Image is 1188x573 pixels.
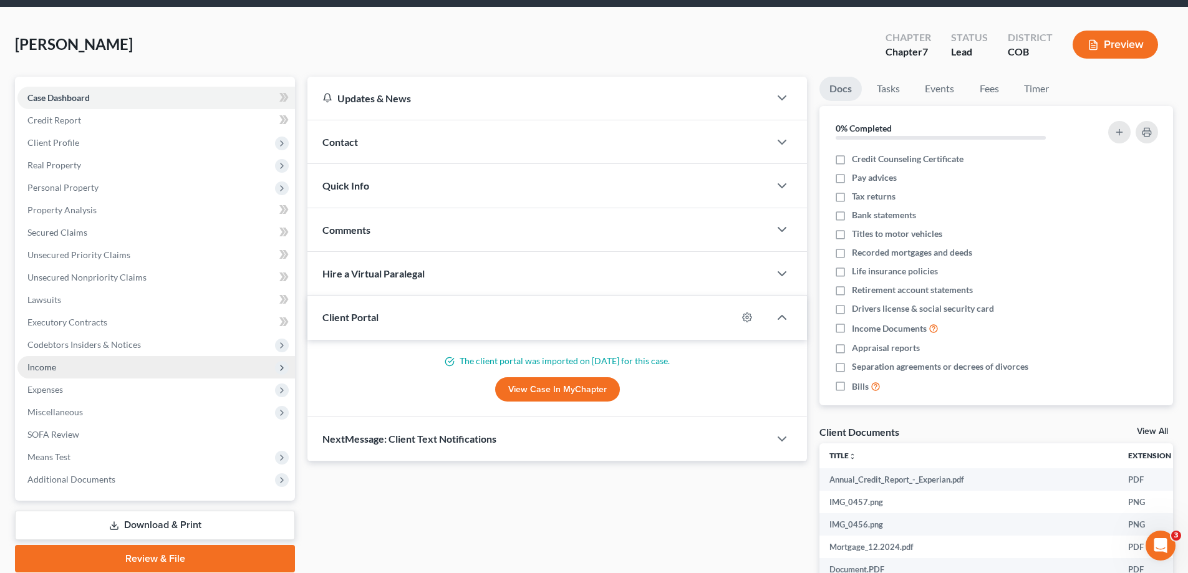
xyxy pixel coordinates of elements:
span: Titles to motor vehicles [852,228,942,240]
span: Hire a Virtual Paralegal [322,267,425,279]
div: COB [1008,45,1053,59]
span: Credit Report [27,115,81,125]
td: Annual_Credit_Report_-_Experian.pdf [819,468,1118,491]
span: SOFA Review [27,429,79,440]
span: Secured Claims [27,227,87,238]
div: District [1008,31,1053,45]
span: Drivers license & social security card [852,302,994,315]
a: Download & Print [15,511,295,540]
span: 3 [1171,531,1181,541]
span: Codebtors Insiders & Notices [27,339,141,350]
div: Client Documents [819,425,899,438]
td: IMG_0457.png [819,491,1118,513]
a: Timer [1014,77,1059,101]
a: Unsecured Priority Claims [17,244,295,266]
span: Unsecured Nonpriority Claims [27,272,147,282]
a: Executory Contracts [17,311,295,334]
div: Chapter [886,31,931,45]
div: Updates & News [322,92,755,105]
span: Lawsuits [27,294,61,305]
span: Bank statements [852,209,916,221]
strong: 0% Completed [836,123,892,133]
span: Additional Documents [27,474,115,484]
span: [PERSON_NAME] [15,35,133,53]
span: Real Property [27,160,81,170]
div: Lead [951,45,988,59]
span: Comments [322,224,370,236]
span: Bills [852,380,869,393]
a: Extensionunfold_more [1128,451,1179,460]
span: Life insurance policies [852,265,938,277]
span: Quick Info [322,180,369,191]
span: Case Dashboard [27,92,90,103]
i: unfold_more [849,453,856,460]
a: Docs [819,77,862,101]
a: SOFA Review [17,423,295,446]
span: Income [27,362,56,372]
td: IMG_0456.png [819,513,1118,536]
div: Status [951,31,988,45]
span: Income Documents [852,322,927,335]
span: Personal Property [27,182,99,193]
div: Chapter [886,45,931,59]
button: Preview [1073,31,1158,59]
a: View All [1137,427,1168,436]
a: Tasks [867,77,910,101]
a: Titleunfold_more [829,451,856,460]
a: Review & File [15,545,295,572]
span: 7 [922,46,928,57]
a: Lawsuits [17,289,295,311]
span: Miscellaneous [27,407,83,417]
span: Pay advices [852,171,897,184]
p: The client portal was imported on [DATE] for this case. [322,355,792,367]
span: Recorded mortgages and deeds [852,246,972,259]
a: Secured Claims [17,221,295,244]
span: Unsecured Priority Claims [27,249,130,260]
a: Property Analysis [17,199,295,221]
span: Means Test [27,451,70,462]
span: NextMessage: Client Text Notifications [322,433,496,445]
iframe: Intercom live chat [1146,531,1176,561]
a: Fees [969,77,1009,101]
span: Credit Counseling Certificate [852,153,963,165]
span: Contact [322,136,358,148]
span: Executory Contracts [27,317,107,327]
span: Appraisal reports [852,342,920,354]
td: Mortgage_12.2024.pdf [819,536,1118,558]
span: Separation agreements or decrees of divorces [852,360,1028,373]
a: View Case in MyChapter [495,377,620,402]
span: Client Portal [322,311,379,323]
a: Case Dashboard [17,87,295,109]
span: Tax returns [852,190,896,203]
a: Unsecured Nonpriority Claims [17,266,295,289]
span: Expenses [27,384,63,395]
span: Retirement account statements [852,284,973,296]
a: Events [915,77,964,101]
a: Credit Report [17,109,295,132]
i: unfold_more [1171,453,1179,460]
span: Client Profile [27,137,79,148]
span: Property Analysis [27,205,97,215]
